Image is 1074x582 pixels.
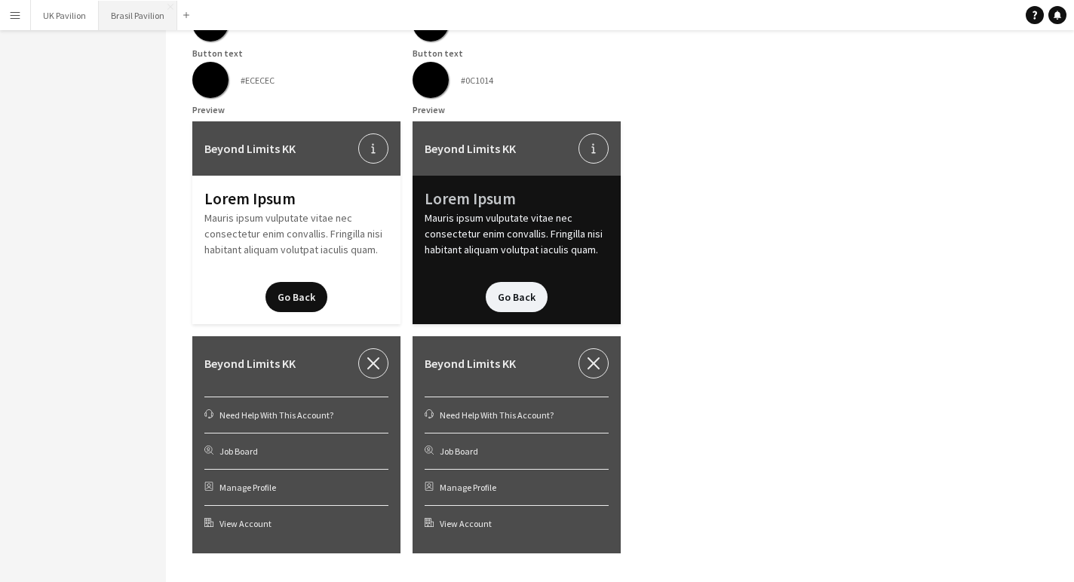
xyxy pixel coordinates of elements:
span: Beyond Limits KK [204,354,296,372]
div: View Account [204,505,388,541]
div: Need Help With This Account? [204,397,388,433]
div: Job Board [425,433,609,469]
div: #ECECEC [241,75,275,86]
div: Manage Profile [204,469,388,505]
span: Beyond Limits KK [204,139,296,158]
span: Beyond Limits KK [425,139,516,158]
button: Go Back [265,282,327,312]
div: Mauris ipsum vulputate vitae nec consectetur enim convallis. Fringilla nisi habitant aliquam volu... [192,176,400,324]
div: Lorem Ipsum [425,188,609,210]
div: Need Help With This Account? [425,397,609,433]
div: Lorem Ipsum [204,188,388,210]
div: Job Board [204,433,388,469]
div: Manage Profile [425,469,609,505]
span: Beyond Limits KK [425,354,516,372]
button: UK Pavilion [31,1,99,30]
div: #0C1014 [461,75,493,86]
button: Brasil Pavilion [99,1,177,30]
div: View Account [425,505,609,541]
button: Go Back [486,282,548,312]
div: Mauris ipsum vulputate vitae nec consectetur enim convallis. Fringilla nisi habitant aliquam volu... [413,176,621,324]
